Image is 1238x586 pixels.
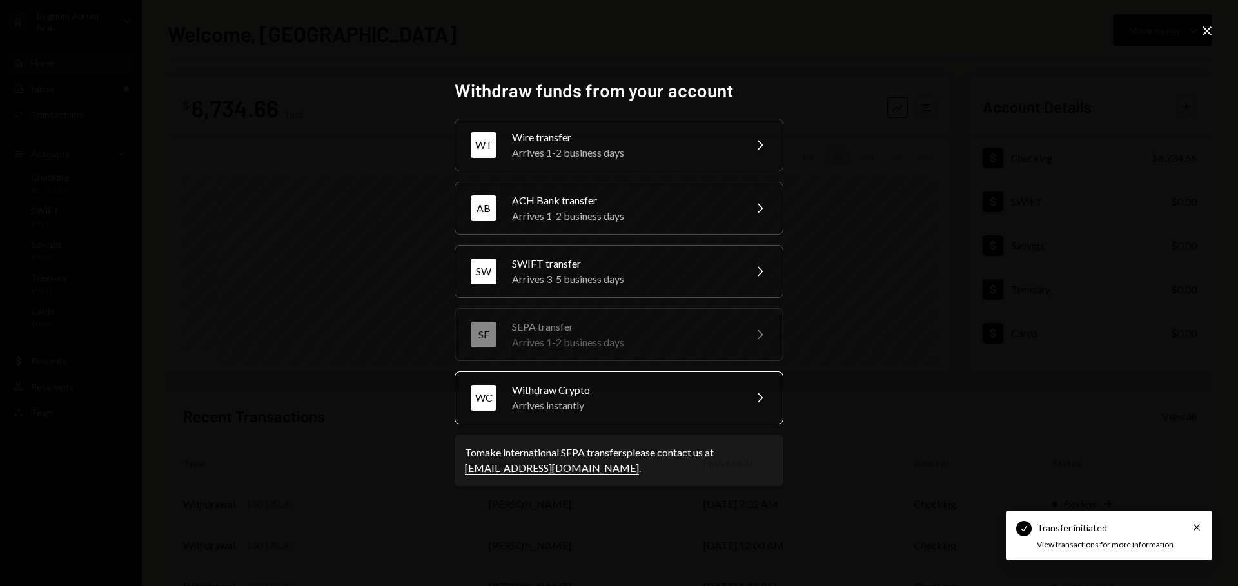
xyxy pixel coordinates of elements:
[465,462,639,475] a: [EMAIL_ADDRESS][DOMAIN_NAME]
[512,193,736,208] div: ACH Bank transfer
[512,256,736,271] div: SWIFT transfer
[512,145,736,161] div: Arrives 1-2 business days
[455,245,783,298] button: SWSWIFT transferArrives 3-5 business days
[455,371,783,424] button: WCWithdraw CryptoArrives instantly
[512,398,736,413] div: Arrives instantly
[512,319,736,335] div: SEPA transfer
[471,322,496,347] div: SE
[512,271,736,287] div: Arrives 3-5 business days
[455,119,783,171] button: WTWire transferArrives 1-2 business days
[512,130,736,145] div: Wire transfer
[471,132,496,158] div: WT
[512,382,736,398] div: Withdraw Crypto
[471,259,496,284] div: SW
[471,385,496,411] div: WC
[465,445,773,476] div: To make international SEPA transfers please contact us at .
[471,195,496,221] div: AB
[512,208,736,224] div: Arrives 1-2 business days
[512,335,736,350] div: Arrives 1-2 business days
[455,78,783,103] h2: Withdraw funds from your account
[455,308,783,361] button: SESEPA transferArrives 1-2 business days
[455,182,783,235] button: ABACH Bank transferArrives 1-2 business days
